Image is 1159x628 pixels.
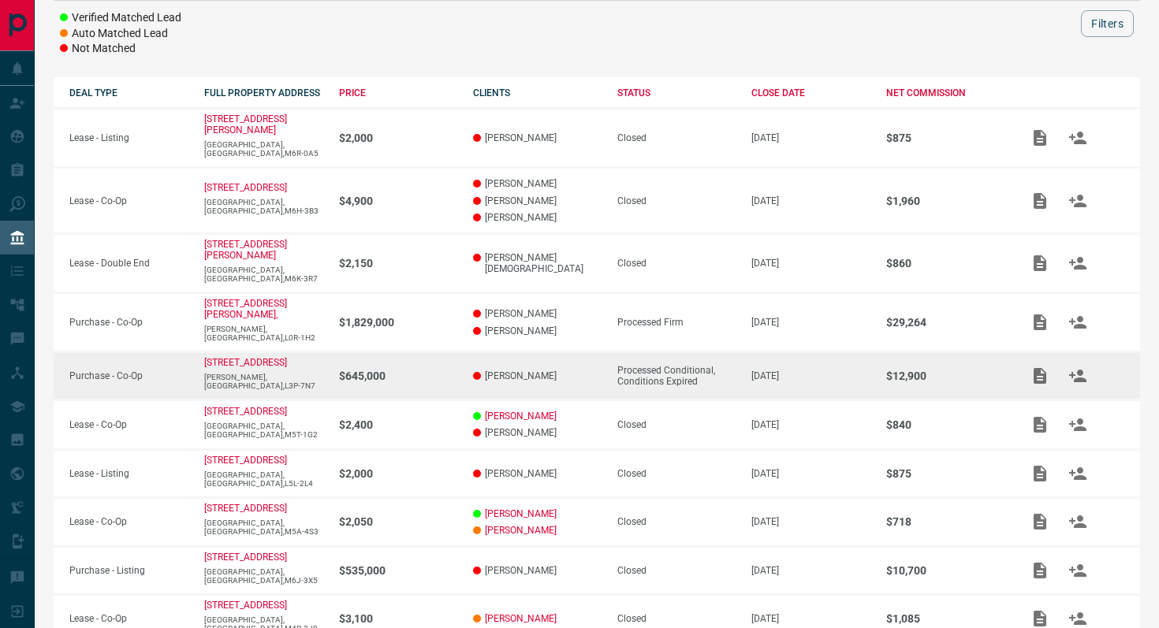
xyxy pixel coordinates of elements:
div: Closed [617,258,736,269]
span: Add / View Documents [1021,316,1059,327]
p: [PERSON_NAME][DEMOGRAPHIC_DATA] [473,252,601,274]
p: [PERSON_NAME] [473,325,601,336]
p: [DATE] [751,195,870,206]
a: [STREET_ADDRESS][PERSON_NAME] [204,239,287,261]
span: Match Clients [1059,195,1097,206]
p: [DATE] [751,258,870,269]
span: Match Clients [1059,257,1097,268]
div: Closed [617,516,736,527]
p: $1,085 [886,612,1005,625]
p: $10,700 [886,564,1005,577]
a: [STREET_ADDRESS] [204,455,287,466]
p: [DATE] [751,516,870,527]
p: [DATE] [751,370,870,381]
span: Add / View Documents [1021,132,1059,143]
a: [PERSON_NAME] [485,525,557,536]
p: [DATE] [751,132,870,143]
button: Filters [1081,10,1134,37]
p: $12,900 [886,370,1005,382]
span: Match Clients [1059,418,1097,429]
span: Match Clients [1059,316,1097,327]
p: [GEOGRAPHIC_DATA],[GEOGRAPHIC_DATA],M6K-3R7 [204,266,323,283]
a: [STREET_ADDRESS][PERSON_NAME] [204,113,287,136]
p: [GEOGRAPHIC_DATA],[GEOGRAPHIC_DATA],M5T-1G2 [204,422,323,439]
p: $2,150 [339,257,458,269]
div: Processed Firm [617,317,736,328]
p: [GEOGRAPHIC_DATA],[GEOGRAPHIC_DATA],M6J-3X5 [204,567,323,585]
p: [PERSON_NAME] [473,212,601,223]
a: [PERSON_NAME] [485,411,557,422]
p: [PERSON_NAME] [473,468,601,479]
div: Closed [617,565,736,576]
p: $2,050 [339,515,458,528]
div: PRICE [339,87,458,98]
div: CLIENTS [473,87,601,98]
p: [PERSON_NAME] [473,178,601,189]
p: Lease - Double End [69,258,188,269]
p: $535,000 [339,564,458,577]
span: Match Clients [1059,516,1097,527]
p: $2,000 [339,467,458,480]
p: Lease - Co-Op [69,516,188,527]
p: [PERSON_NAME] [473,308,601,319]
p: [DATE] [751,468,870,479]
span: Add / View Documents [1021,195,1059,206]
span: Match Clients [1059,370,1097,381]
li: Not Matched [60,41,181,57]
p: [DATE] [751,317,870,328]
p: $718 [886,515,1005,528]
p: $4,900 [339,195,458,207]
div: Closed [617,195,736,206]
a: [STREET_ADDRESS] [204,503,287,514]
div: NET COMMISSION [886,87,1005,98]
span: Match Clients [1059,564,1097,575]
div: Processed Conditional, Conditions Expired [617,365,736,387]
p: [PERSON_NAME],[GEOGRAPHIC_DATA],L0R-1H2 [204,325,323,342]
p: $840 [886,418,1005,431]
a: [STREET_ADDRESS] [204,600,287,611]
p: Lease - Co-Op [69,419,188,430]
a: [STREET_ADDRESS] [204,357,287,368]
p: Lease - Co-Op [69,613,188,624]
p: Purchase - Co-Op [69,370,188,381]
span: Add / View Documents [1021,467,1059,478]
div: Closed [617,468,736,479]
span: Match Clients [1059,612,1097,623]
p: [PERSON_NAME] [473,370,601,381]
div: Closed [617,132,736,143]
p: [GEOGRAPHIC_DATA],[GEOGRAPHIC_DATA],M5A-4S3 [204,518,323,536]
p: $875 [886,132,1005,144]
a: [STREET_ADDRESS] [204,406,287,417]
p: Lease - Co-Op [69,195,188,206]
p: $860 [886,257,1005,269]
p: [STREET_ADDRESS] [204,552,287,563]
span: Add / View Documents [1021,564,1059,575]
a: [STREET_ADDRESS] [204,182,287,193]
li: Verified Matched Lead [60,10,181,26]
span: Add / View Documents [1021,612,1059,623]
span: Add / View Documents [1021,370,1059,381]
div: Closed [617,419,736,430]
p: $875 [886,467,1005,480]
p: $1,960 [886,195,1005,207]
p: $2,000 [339,132,458,144]
p: Purchase - Co-Op [69,317,188,328]
a: [PERSON_NAME] [485,613,557,624]
p: [DATE] [751,419,870,430]
div: FULL PROPERTY ADDRESS [204,87,323,98]
p: [PERSON_NAME] [473,565,601,576]
p: [DATE] [751,613,870,624]
p: $645,000 [339,370,458,382]
p: $29,264 [886,316,1005,329]
p: Lease - Listing [69,132,188,143]
a: [STREET_ADDRESS][PERSON_NAME], [204,298,287,320]
div: CLOSE DATE [751,87,870,98]
p: Purchase - Listing [69,565,188,576]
